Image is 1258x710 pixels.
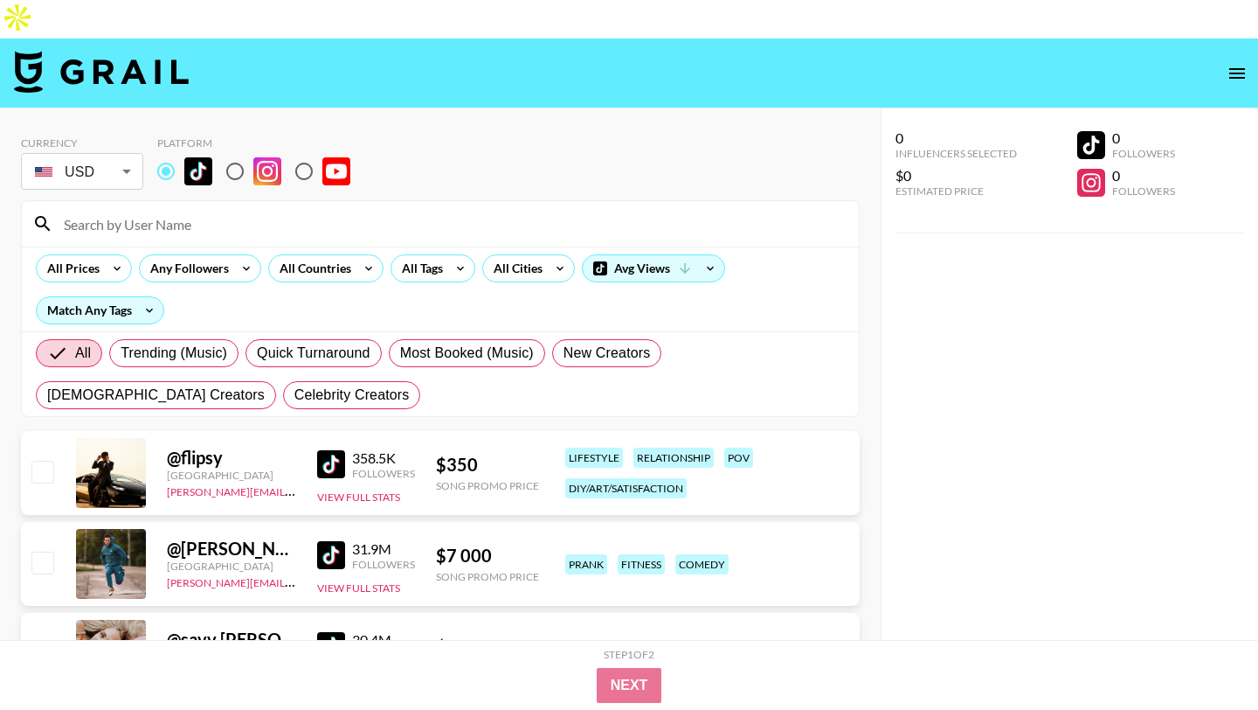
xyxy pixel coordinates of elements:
[352,449,415,467] div: 358.5K
[1171,623,1237,689] iframe: Drift Widget Chat Controller
[400,343,534,364] span: Most Booked (Music)
[167,538,296,560] div: @ [PERSON_NAME].[PERSON_NAME]
[895,167,1017,184] div: $0
[1112,184,1175,198] div: Followers
[167,573,425,589] a: [PERSON_NAME][EMAIL_ADDRESS][DOMAIN_NAME]
[604,648,654,661] div: Step 1 of 2
[633,448,714,468] div: relationship
[895,147,1017,160] div: Influencers Selected
[317,450,345,478] img: TikTok
[1112,129,1175,147] div: 0
[53,210,848,238] input: Search by User Name
[157,136,364,150] div: Platform
[597,668,662,703] button: Next
[895,129,1017,147] div: 0
[167,447,296,469] div: @ flipsy
[618,554,665,574] div: fitness
[317,632,345,660] img: TikTok
[322,157,350,185] img: YouTube
[317,491,400,504] button: View Full Stats
[436,570,539,583] div: Song Promo Price
[724,448,753,468] div: pov
[24,157,140,187] div: USD
[565,478,687,498] div: diy/art/satisfaction
[140,255,232,282] div: Any Followers
[483,255,546,282] div: All Cities
[436,479,539,492] div: Song Promo Price
[167,629,296,651] div: @ savv.[PERSON_NAME]
[167,560,296,573] div: [GEOGRAPHIC_DATA]
[75,343,91,364] span: All
[436,545,539,567] div: $ 7 000
[257,343,370,364] span: Quick Turnaround
[352,467,415,480] div: Followers
[675,554,729,574] div: comedy
[895,184,1017,198] div: Estimated Price
[583,255,724,282] div: Avg Views
[436,454,539,476] div: $ 350
[1112,147,1175,160] div: Followers
[391,255,446,282] div: All Tags
[436,636,539,658] div: $ 31 000
[21,136,143,150] div: Currency
[14,51,189,93] img: Grail Talent
[1112,167,1175,184] div: 0
[37,297,163,324] div: Match Any Tags
[317,581,400,595] button: View Full Stats
[253,157,281,185] img: Instagram
[563,343,651,364] span: New Creators
[121,343,227,364] span: Trending (Music)
[352,540,415,558] div: 31.9M
[167,469,296,482] div: [GEOGRAPHIC_DATA]
[317,541,345,569] img: TikTok
[294,385,410,406] span: Celebrity Creators
[269,255,355,282] div: All Countries
[565,554,607,574] div: prank
[1220,56,1255,91] button: open drawer
[352,558,415,571] div: Followers
[352,631,415,649] div: 30.4M
[565,448,623,468] div: lifestyle
[184,157,212,185] img: TikTok
[167,482,425,498] a: [PERSON_NAME][EMAIL_ADDRESS][DOMAIN_NAME]
[47,385,265,406] span: [DEMOGRAPHIC_DATA] Creators
[37,255,103,282] div: All Prices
